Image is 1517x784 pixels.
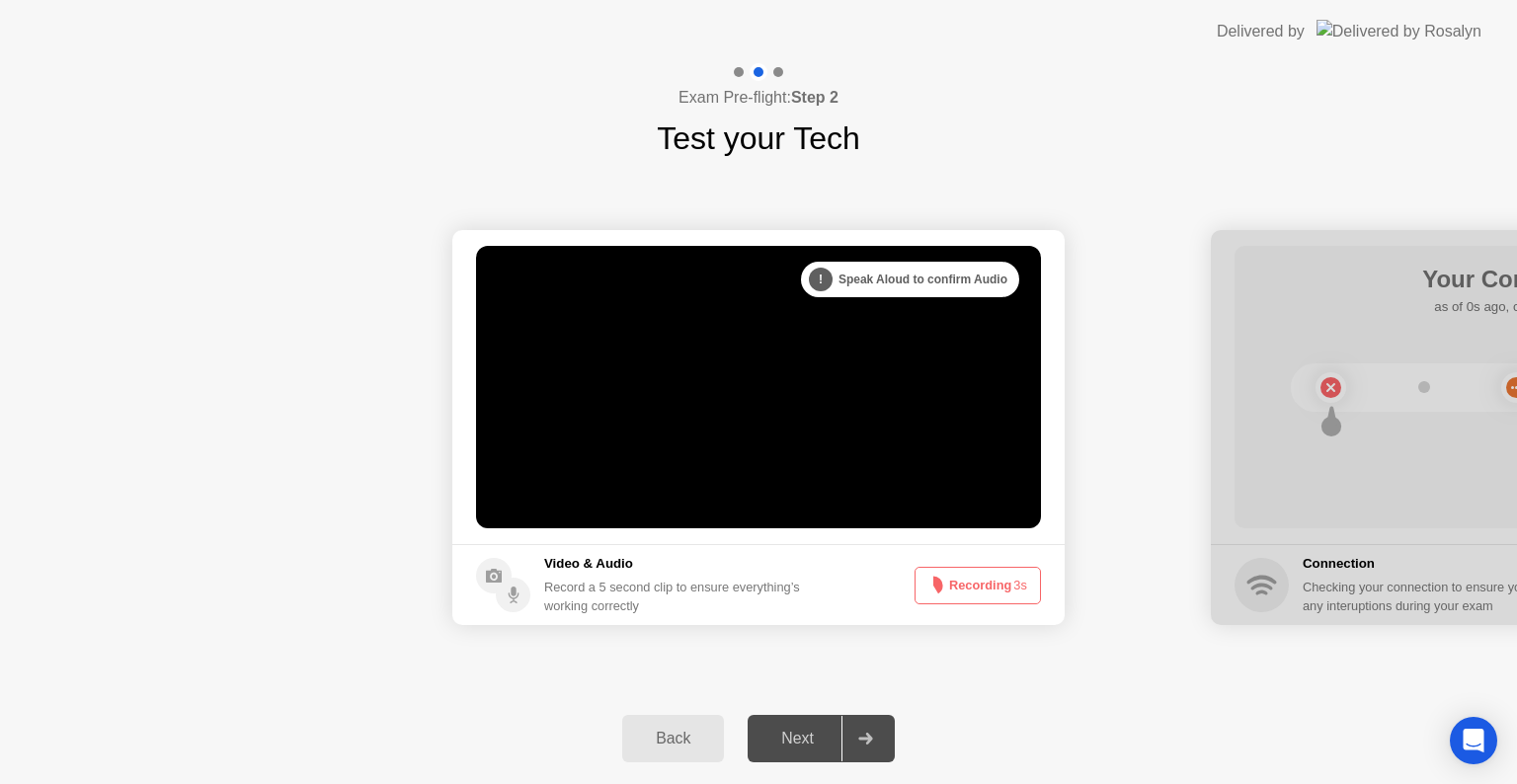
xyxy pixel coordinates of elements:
[1450,717,1497,764] div: Open Intercom Messenger
[622,715,724,762] button: Back
[1013,578,1027,592] span: 3s
[544,554,808,574] h5: Video & Audio
[1217,20,1305,43] div: Delivered by
[544,578,808,615] div: Record a 5 second clip to ensure everything’s working correctly
[1317,20,1481,42] img: Delivered by Rosalyn
[754,730,841,747] div: Next
[628,730,718,747] div: Back
[801,262,1019,297] div: Speak Aloud to confirm Audio
[748,715,895,762] button: Next
[679,86,838,110] h4: Exam Pre-flight:
[915,567,1041,604] button: Recording3s
[809,268,833,291] div: !
[657,115,860,162] h1: Test your Tech
[791,89,838,106] b: Step 2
